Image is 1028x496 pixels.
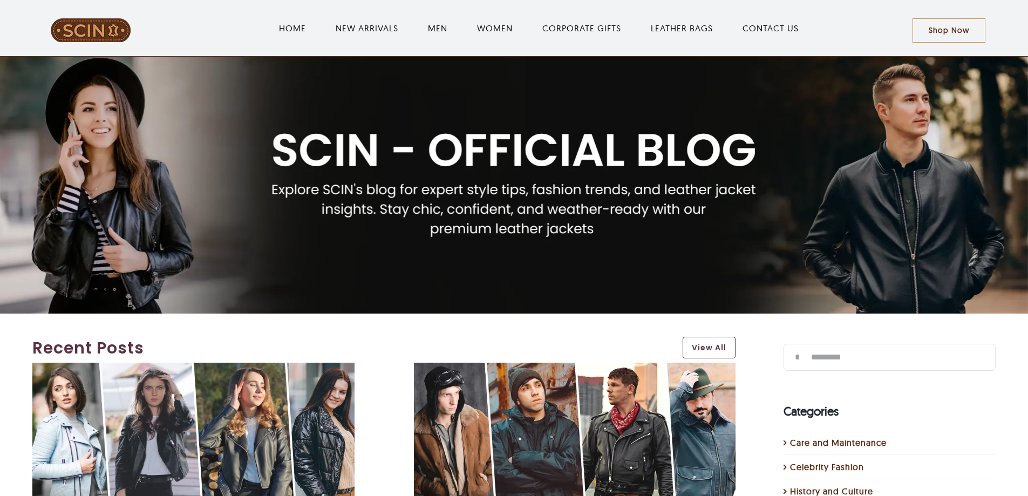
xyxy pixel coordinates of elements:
[279,22,306,35] a: HOME
[929,26,969,35] span: Shop Now
[166,11,913,45] nav: Main Menu
[784,344,996,371] input: Search...
[32,364,355,375] a: Female Leather Jacket Outfit Ideas – Fashion Tips for Women
[790,460,990,473] a: Celebrity Fashion
[477,22,513,35] a: WOMEN
[913,18,985,43] a: Shop Now
[50,18,131,43] img: LeatherSCIN
[428,22,447,35] a: MEN
[683,337,736,358] a: View All
[336,22,398,35] a: NEW ARRIVALS
[784,403,996,420] h4: Categories
[32,336,672,360] a: Recent Posts
[414,364,736,375] a: History of the Bomber Jacket
[542,22,621,35] a: CORPORATE GIFTS
[651,22,713,35] a: LEATHER BAGS
[790,436,990,449] a: Care and Maintenance
[784,344,811,371] input: Search
[743,22,799,35] a: CONTACT US
[50,17,131,28] a: LeatherSCIN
